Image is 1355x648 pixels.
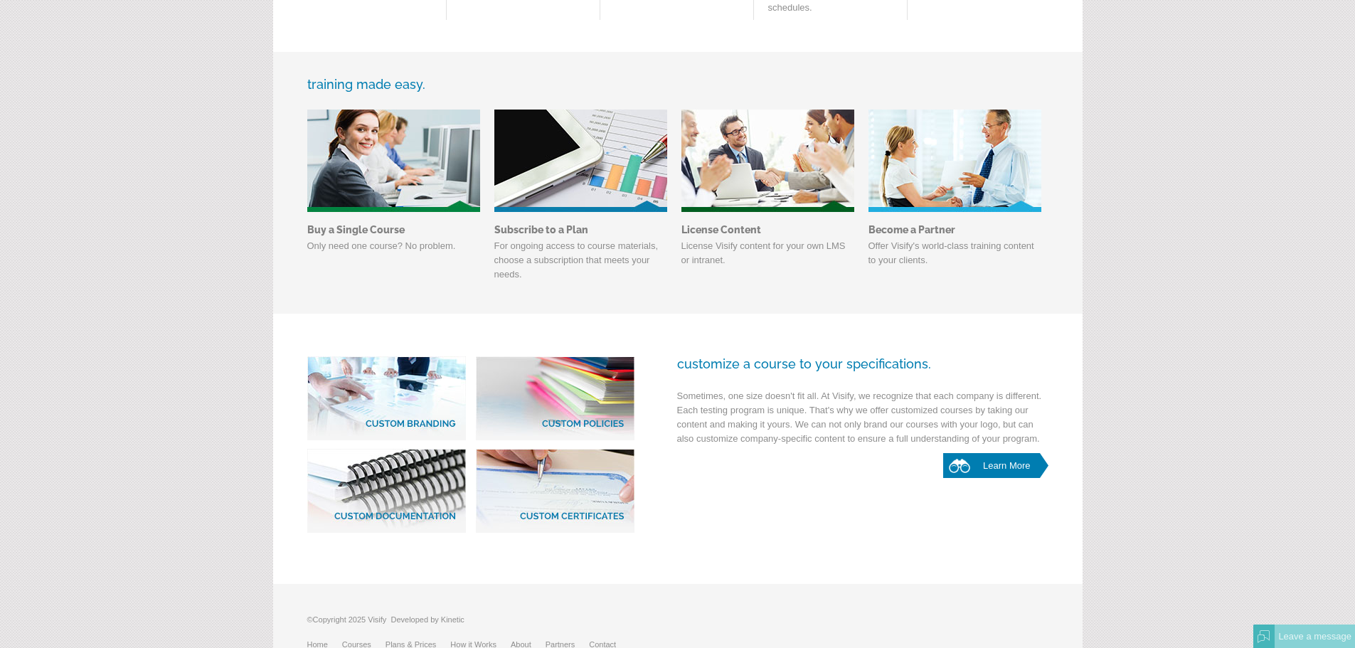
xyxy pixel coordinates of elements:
h3: Customize a course to your specifications. [307,356,1048,371]
a: Custom Policies [476,356,634,442]
a: Buy a Single Course [307,224,480,235]
img: Custom Documentation [307,449,466,533]
p: License Visify content for your own LMS or intranet. [681,239,854,275]
img: Buy a Single Course [307,110,480,212]
p: Offer Visify's world-class training content to your clients. [868,239,1041,275]
a: Subscribe to a Plan [494,110,667,213]
img: Become a Partner [868,110,1041,212]
p: Only need one course? No problem. [307,239,480,260]
a: Content Licensing [681,110,854,213]
img: Offline [1258,630,1270,643]
a: Subscribe to a Plan [494,224,667,235]
img: Custom Branding [307,356,466,440]
a: Custom Documentation [307,449,466,534]
a: Buy a Single Course [307,110,480,213]
img: Content Licensing [681,110,854,212]
a: Custom Branding [307,356,466,442]
span: Copyright 2025 Visify [313,615,387,624]
a: Learn More [943,453,1048,478]
a: Custom Certificates [476,449,634,534]
img: Custom Certificates [476,449,634,533]
a: License Content [681,224,854,235]
img: Custom Policies [476,356,634,440]
p: For ongoing access to course materials, choose a subscription that meets your needs. [494,239,667,289]
a: Become a Partner [868,224,1041,235]
a: Become a Partner [868,110,1041,213]
h3: training made easy. [307,77,1048,92]
img: Subscribe to a Plan [494,110,667,212]
p: © [307,612,631,634]
div: Leave a message [1275,625,1355,648]
a: Developed by Kinetic [390,615,464,624]
p: Sometimes, one size doesn't fit all. At Visify, we recognize that each company is different. Each... [307,389,1048,453]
